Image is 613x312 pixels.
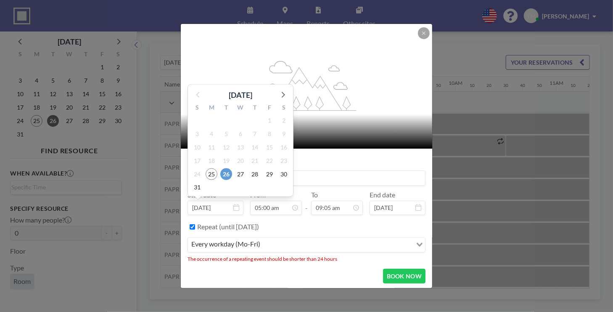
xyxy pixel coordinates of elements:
span: Sunday, August 31, 2025 [191,182,203,194]
label: End date [370,191,395,199]
span: Saturday, August 9, 2025 [278,128,290,140]
span: Sunday, August 24, 2025 [191,168,203,180]
g: flex-grow: 1.2; [257,60,357,111]
span: Thursday, August 14, 2025 [249,142,261,153]
span: every workday (Mo-Fri) [190,239,262,250]
div: T [219,103,233,114]
span: Friday, August 15, 2025 [264,142,275,153]
span: Saturday, August 2, 2025 [278,115,290,126]
div: Search for option [188,238,425,252]
span: Friday, August 1, 2025 [264,115,275,126]
span: Wednesday, August 13, 2025 [235,142,246,153]
span: Wednesday, August 20, 2025 [235,155,246,167]
span: Sunday, August 17, 2025 [191,155,203,167]
span: Monday, August 18, 2025 [206,155,217,167]
span: Sunday, August 10, 2025 [191,142,203,153]
span: Saturday, August 30, 2025 [278,168,290,180]
span: Saturday, August 23, 2025 [278,155,290,167]
div: W [233,103,248,114]
span: Friday, August 22, 2025 [264,155,275,167]
span: Tuesday, August 5, 2025 [220,128,232,140]
span: Sunday, August 3, 2025 [191,128,203,140]
div: [DATE] [229,89,252,101]
div: S [277,103,291,114]
span: Monday, August 4, 2025 [206,128,217,140]
button: BOOK NOW [383,269,425,283]
div: T [248,103,262,114]
span: Monday, August 25, 2025 [206,168,217,180]
li: The occurrence of a repeating event should be shorter than 24 hours [188,256,425,262]
input: Yosup's reservation [188,171,425,185]
span: Friday, August 8, 2025 [264,128,275,140]
h2: PAPR Slot 03 [191,121,423,134]
span: Tuesday, August 26, 2025 [220,168,232,180]
span: Friday, August 29, 2025 [264,168,275,180]
span: Tuesday, August 19, 2025 [220,155,232,167]
label: To [311,191,318,199]
span: Saturday, August 16, 2025 [278,142,290,153]
span: Thursday, August 21, 2025 [249,155,261,167]
span: Thursday, August 28, 2025 [249,168,261,180]
span: Thursday, August 7, 2025 [249,128,261,140]
label: Repeat (until [DATE]) [197,223,259,231]
div: S [190,103,204,114]
div: M [204,103,219,114]
span: Tuesday, August 12, 2025 [220,142,232,153]
span: Wednesday, August 6, 2025 [235,128,246,140]
div: F [262,103,276,114]
input: Search for option [263,239,411,250]
span: - [305,194,308,212]
span: Wednesday, August 27, 2025 [235,168,246,180]
span: Monday, August 11, 2025 [206,142,217,153]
